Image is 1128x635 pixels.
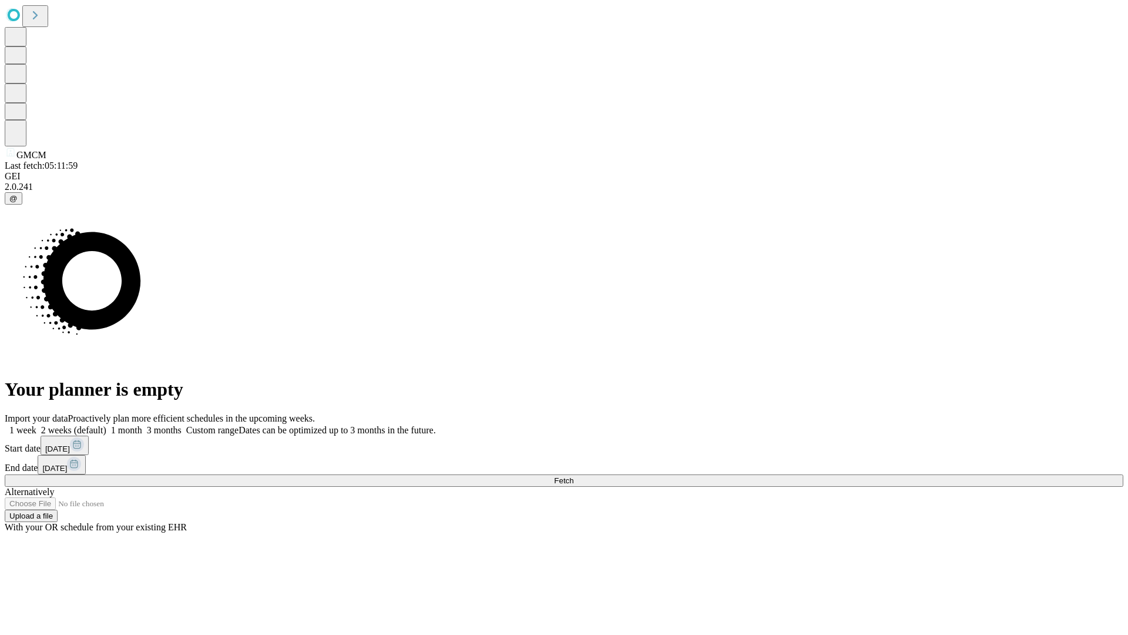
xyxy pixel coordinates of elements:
[5,379,1123,400] h1: Your planner is empty
[147,425,182,435] span: 3 months
[5,510,58,522] button: Upload a file
[5,171,1123,182] div: GEI
[5,522,187,532] span: With your OR schedule from your existing EHR
[68,413,315,423] span: Proactively plan more efficient schedules in the upcoming weeks.
[5,413,68,423] span: Import your data
[45,444,70,453] span: [DATE]
[111,425,142,435] span: 1 month
[5,455,1123,474] div: End date
[9,194,18,203] span: @
[41,436,89,455] button: [DATE]
[5,436,1123,455] div: Start date
[38,455,86,474] button: [DATE]
[42,464,67,473] span: [DATE]
[239,425,435,435] span: Dates can be optimized up to 3 months in the future.
[5,182,1123,192] div: 2.0.241
[5,161,78,171] span: Last fetch: 05:11:59
[9,425,36,435] span: 1 week
[5,487,54,497] span: Alternatively
[41,425,106,435] span: 2 weeks (default)
[16,150,46,160] span: GMCM
[186,425,239,435] span: Custom range
[5,192,22,205] button: @
[5,474,1123,487] button: Fetch
[554,476,573,485] span: Fetch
